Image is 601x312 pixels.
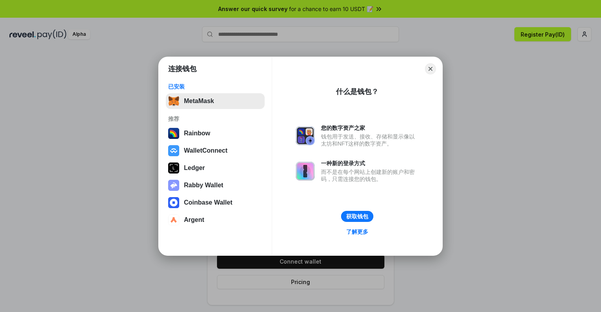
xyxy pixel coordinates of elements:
div: 什么是钱包？ [336,87,378,96]
h1: 连接钱包 [168,64,197,74]
button: MetaMask [166,93,265,109]
a: 了解更多 [341,227,373,237]
div: 钱包用于发送、接收、存储和显示像以太坊和NFT这样的数字资产。 [321,133,419,147]
img: svg+xml,%3Csvg%20width%3D%2228%22%20height%3D%2228%22%20viewBox%3D%220%200%2028%2028%22%20fill%3D... [168,214,179,225]
div: 您的数字资产之家 [321,124,419,131]
button: WalletConnect [166,143,265,159]
img: svg+xml,%3Csvg%20xmlns%3D%22http%3A%2F%2Fwww.w3.org%2F2000%2Fsvg%22%20fill%3D%22none%22%20viewBox... [296,162,315,181]
img: svg+xml,%3Csvg%20xmlns%3D%22http%3A%2F%2Fwww.w3.org%2F2000%2Fsvg%22%20fill%3D%22none%22%20viewBox... [168,180,179,191]
button: Close [425,63,436,74]
div: Coinbase Wallet [184,199,232,206]
div: WalletConnect [184,147,228,154]
img: svg+xml,%3Csvg%20width%3D%2228%22%20height%3D%2228%22%20viewBox%3D%220%200%2028%2028%22%20fill%3D... [168,145,179,156]
button: Rainbow [166,126,265,141]
div: 而不是在每个网站上创建新的账户和密码，只需连接您的钱包。 [321,168,419,183]
button: Rabby Wallet [166,177,265,193]
button: Coinbase Wallet [166,195,265,210]
img: svg+xml,%3Csvg%20width%3D%22120%22%20height%3D%22120%22%20viewBox%3D%220%200%20120%20120%22%20fil... [168,128,179,139]
div: Rainbow [184,130,210,137]
div: Ledger [184,164,205,172]
img: svg+xml,%3Csvg%20xmlns%3D%22http%3A%2F%2Fwww.w3.org%2F2000%2Fsvg%22%20fill%3D%22none%22%20viewBox... [296,126,315,145]
div: 推荐 [168,115,262,122]
div: Argent [184,216,204,223]
button: 获取钱包 [341,211,373,222]
img: svg+xml,%3Csvg%20fill%3D%22none%22%20height%3D%2233%22%20viewBox%3D%220%200%2035%2033%22%20width%... [168,96,179,107]
div: MetaMask [184,98,214,105]
img: svg+xml,%3Csvg%20width%3D%2228%22%20height%3D%2228%22%20viewBox%3D%220%200%2028%2028%22%20fill%3D... [168,197,179,208]
div: 已安装 [168,83,262,90]
div: Rabby Wallet [184,182,223,189]
img: svg+xml,%3Csvg%20xmlns%3D%22http%3A%2F%2Fwww.w3.org%2F2000%2Fsvg%22%20width%3D%2228%22%20height%3... [168,162,179,174]
button: Ledger [166,160,265,176]
div: 一种新的登录方式 [321,160,419,167]
div: 了解更多 [346,228,368,235]
div: 获取钱包 [346,213,368,220]
button: Argent [166,212,265,228]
